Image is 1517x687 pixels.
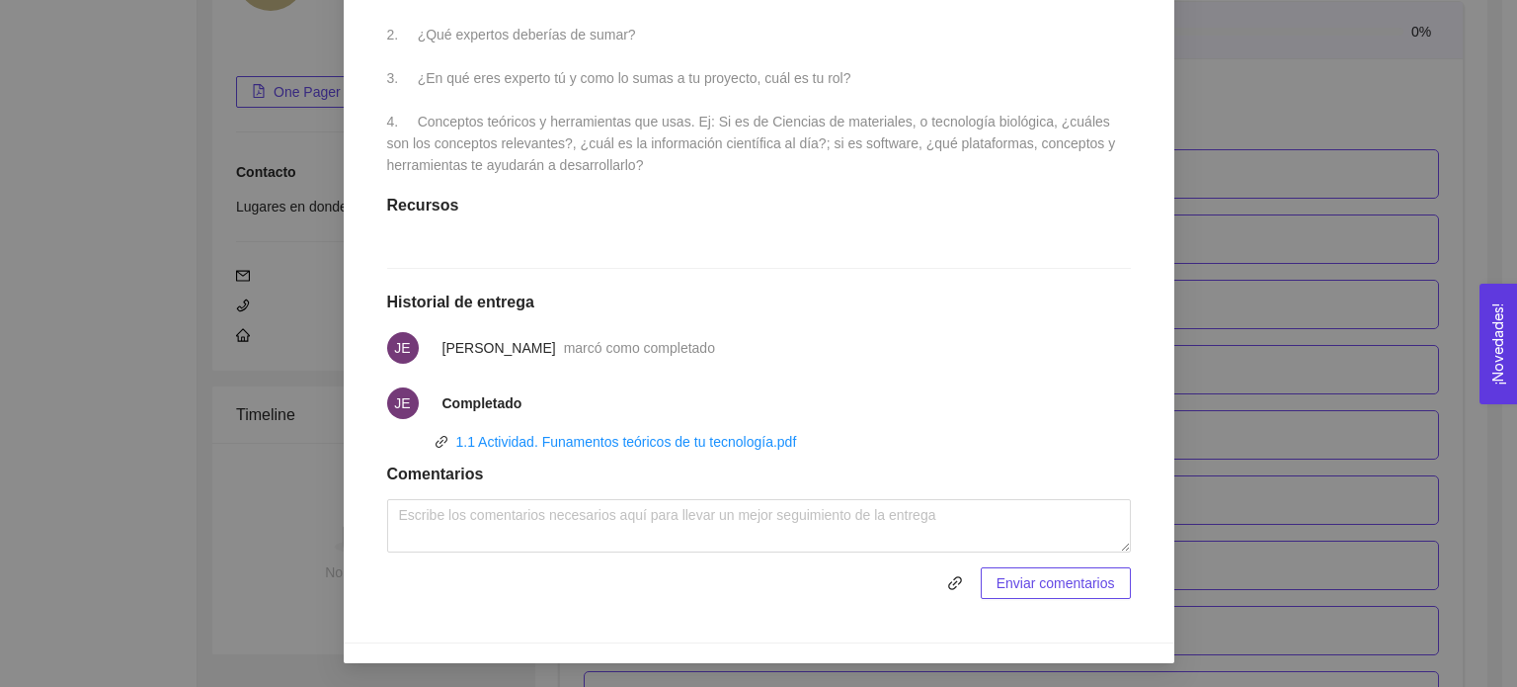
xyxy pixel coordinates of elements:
[435,435,448,449] span: link
[442,340,556,356] span: [PERSON_NAME]
[981,567,1131,599] button: Enviar comentarios
[387,196,1131,215] h1: Recursos
[564,340,715,356] span: marcó como completado
[997,572,1115,594] span: Enviar comentarios
[1479,284,1517,404] button: Open Feedback Widget
[394,387,410,419] span: JE
[456,434,797,450] a: 1.1 Actividad. Funamentos teóricos de tu tecnología.pdf
[940,575,970,591] span: link
[394,332,410,364] span: JE
[939,575,971,591] span: link
[442,395,522,411] strong: Completado
[387,293,1131,312] h1: Historial de entrega
[387,465,1131,484] h1: Comentarios
[939,567,971,599] button: link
